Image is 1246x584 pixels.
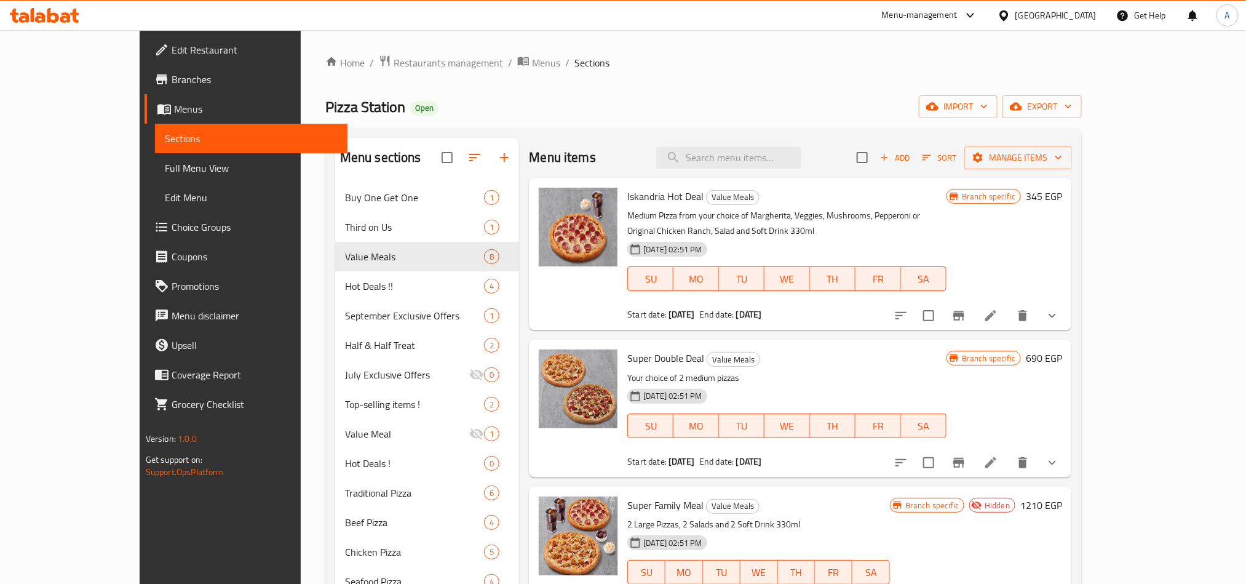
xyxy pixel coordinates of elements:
[627,454,667,470] span: Start date:
[964,146,1072,169] button: Manage items
[627,266,673,291] button: SU
[810,414,855,438] button: TH
[1038,301,1067,330] button: show more
[145,271,347,301] a: Promotions
[706,190,760,205] div: Value Meals
[345,545,484,559] span: Chicken Pizza
[707,353,760,367] span: Value Meals
[485,251,499,263] span: 8
[878,151,911,165] span: Add
[345,426,469,441] span: Value Meal
[345,220,484,234] span: Third on Us
[485,192,499,204] span: 1
[923,151,956,165] span: Sort
[1225,9,1230,22] span: A
[1038,448,1067,478] button: show more
[764,414,810,438] button: WE
[1026,188,1062,205] h6: 345 EGP
[172,367,338,382] span: Coverage Report
[172,338,338,353] span: Upsell
[574,55,609,70] span: Sections
[532,55,560,70] span: Menus
[707,499,759,513] span: Value Meals
[335,212,520,242] div: Third on Us1
[394,55,503,70] span: Restaurants management
[699,454,734,470] span: End date:
[517,55,560,71] a: Menus
[484,426,499,441] div: items
[706,499,760,514] div: Value Meals
[165,190,338,205] span: Edit Menu
[539,497,617,575] img: Super Family Meal
[627,414,673,438] button: SU
[669,306,694,322] b: [DATE]
[325,55,1082,71] nav: breadcrumb
[172,220,338,234] span: Choice Groups
[379,55,503,71] a: Restaurants management
[145,242,347,271] a: Coupons
[485,458,499,470] span: 0
[485,487,499,499] span: 6
[719,414,764,438] button: TU
[745,564,773,582] span: WE
[900,500,964,511] span: Branch specific
[485,428,499,440] span: 1
[335,242,520,271] div: Value Meals8
[708,564,736,582] span: TU
[860,270,896,288] span: FR
[633,417,669,435] span: SU
[145,301,347,330] a: Menu disclaimer
[345,367,469,382] span: July Exclusive Offers
[155,183,347,212] a: Edit Menu
[638,244,707,255] span: [DATE] 02:51 PM
[146,452,202,468] span: Get support on:
[627,306,667,322] span: Start date:
[335,478,520,508] div: Traditional Pizza6
[983,455,998,470] a: Edit menu item
[178,431,197,447] span: 1.0.0
[906,417,942,435] span: SA
[484,456,499,471] div: items
[345,249,484,264] span: Value Meals
[906,270,942,288] span: SA
[145,65,347,94] a: Branches
[335,360,520,390] div: July Exclusive Offers0
[145,330,347,360] a: Upsell
[340,148,421,167] h2: Menu sections
[345,190,484,205] span: Buy One Get One
[485,517,499,529] span: 4
[165,131,338,146] span: Sections
[345,486,484,500] div: Traditional Pizza
[944,301,974,330] button: Branch-specific-item
[919,148,959,167] button: Sort
[146,464,224,480] a: Support.OpsPlatform
[764,266,810,291] button: WE
[916,303,942,329] span: Select to update
[155,124,347,153] a: Sections
[1012,99,1072,114] span: export
[484,515,499,530] div: items
[335,508,520,537] div: Beef Pizza4
[172,397,338,412] span: Grocery Checklist
[699,306,734,322] span: End date:
[345,515,484,530] span: Beef Pizza
[915,148,964,167] span: Sort items
[673,266,719,291] button: MO
[627,349,704,367] span: Super Double Deal
[345,397,484,412] span: Top-selling items !
[957,353,1020,364] span: Branch specific
[769,270,805,288] span: WE
[145,35,347,65] a: Edit Restaurant
[1045,455,1060,470] svg: Show Choices
[724,270,760,288] span: TU
[410,101,438,116] div: Open
[508,55,512,70] li: /
[434,145,460,170] span: Select all sections
[857,564,885,582] span: SA
[484,486,499,500] div: items
[980,500,1015,511] span: Hidden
